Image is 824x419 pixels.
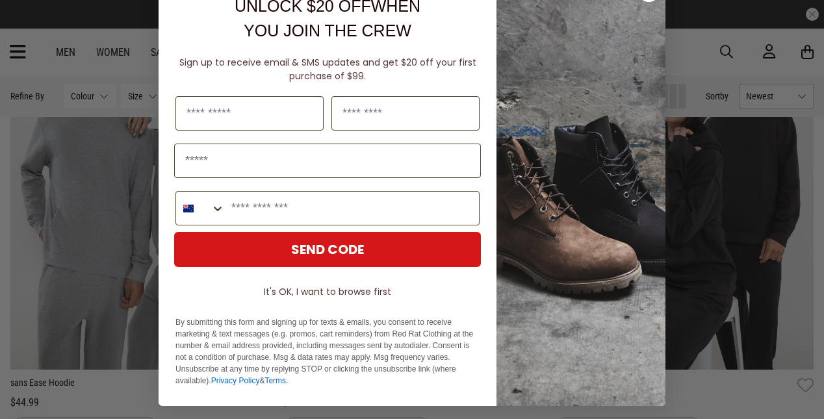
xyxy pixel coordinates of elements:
[175,316,480,387] p: By submitting this form and signing up for texts & emails, you consent to receive marketing & tex...
[211,376,260,385] a: Privacy Policy
[175,96,324,131] input: First Name
[174,144,481,178] input: Email
[183,203,194,214] img: New Zealand
[179,56,476,83] span: Sign up to receive email & SMS updates and get $20 off your first purchase of $99.
[10,5,49,44] button: Open LiveChat chat widget
[244,21,411,40] span: YOU JOIN THE CREW
[264,376,286,385] a: Terms
[176,192,225,225] button: Search Countries
[174,232,481,267] button: SEND CODE
[174,280,481,303] button: It's OK, I want to browse first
